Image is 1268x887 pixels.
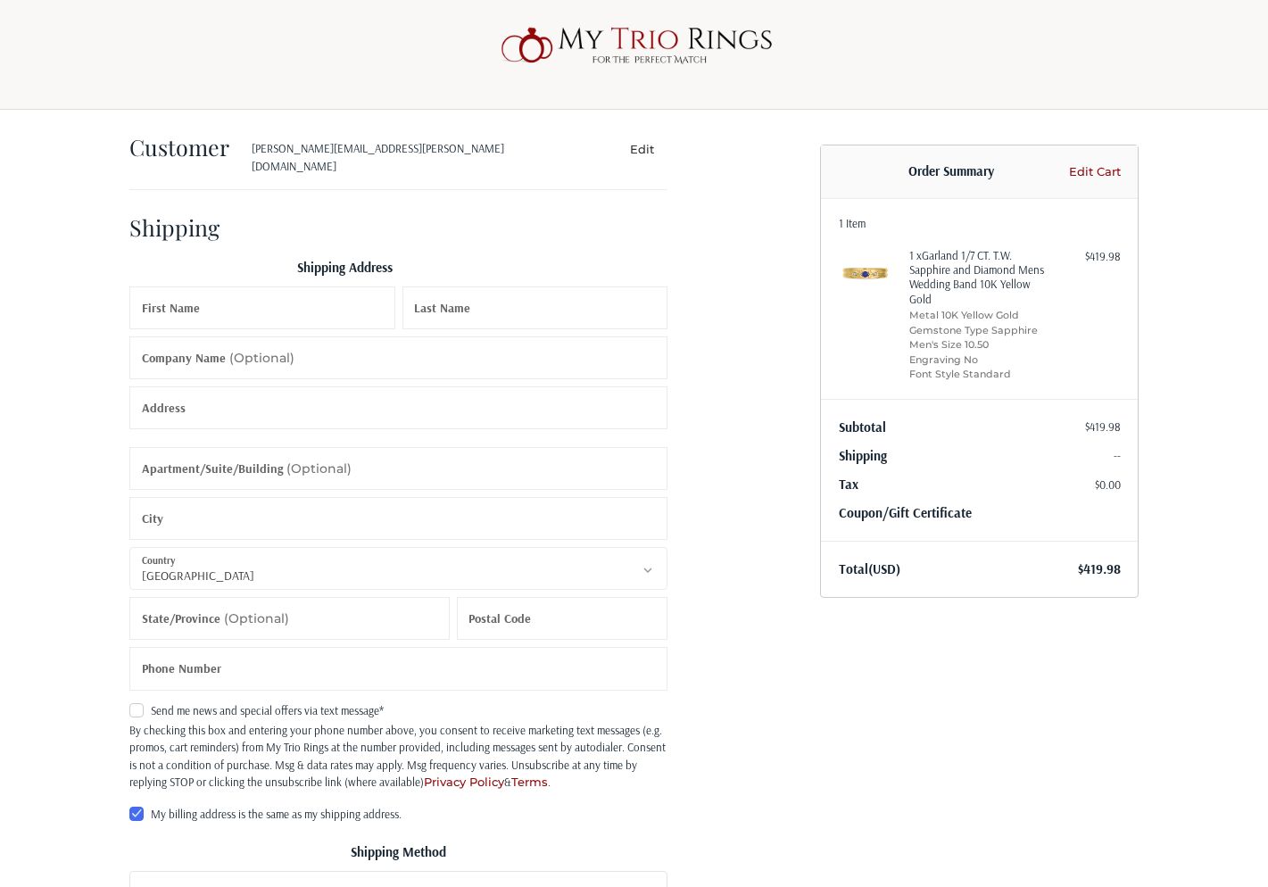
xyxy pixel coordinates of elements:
label: City [142,497,163,541]
h3: 1 Item [839,216,1121,230]
span: -- [1114,448,1121,462]
label: Postal Code [468,597,531,641]
label: Phone Number [142,647,221,691]
li: Men's Size 10.50 [909,337,1046,352]
label: Country [142,551,175,570]
a: Terms [511,775,548,789]
small: (Optional) [229,350,294,366]
span: Shipping [839,447,887,464]
img: My Trio Rings [492,17,777,74]
small: (Optional) [286,460,352,477]
label: State/Province [142,597,289,641]
div: [PERSON_NAME][EMAIL_ADDRESS][PERSON_NAME][DOMAIN_NAME] [252,140,582,175]
li: Metal 10K Yellow Gold [909,308,1046,323]
li: Gemstone Type Sapphire [909,323,1046,338]
span: Tax [839,476,858,493]
label: Address [142,386,186,430]
a: Coupon/Gift Certificate [839,504,972,521]
label: My billing address is the same as my shipping address. [129,807,667,821]
li: Engraving No [909,352,1046,368]
div: By checking this box and entering your phone number above, you consent to receive marketing text ... [129,722,667,792]
span: Subtotal [839,419,886,435]
small: (Optional) [224,610,289,626]
span: $419.98 [1078,560,1121,577]
div: $419.98 [1050,248,1121,266]
span: Total (USD) [839,560,900,577]
h2: Customer [129,133,234,161]
h2: Shipping [129,213,234,241]
label: Send me news and special offers via text message* [129,703,667,717]
label: Company Name [142,336,294,380]
label: Last Name [414,286,470,330]
label: First Name [142,286,200,330]
span: $419.98 [1085,419,1121,434]
legend: Shipping Address [129,258,559,286]
h3: Order Summary [839,163,1065,181]
legend: Shipping Method [183,842,613,871]
span: $0.00 [1095,477,1121,492]
a: Edit Cart [1064,163,1120,181]
label: Apartment/Suite/Building [142,447,352,491]
h4: 1 x Garland 1/7 CT. T.W. Sapphire and Diamond Mens Wedding Band 10K Yellow Gold [909,248,1046,306]
li: Font Style Standard [909,367,1046,382]
button: Edit [616,136,667,162]
a: Privacy Policy [424,775,504,789]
